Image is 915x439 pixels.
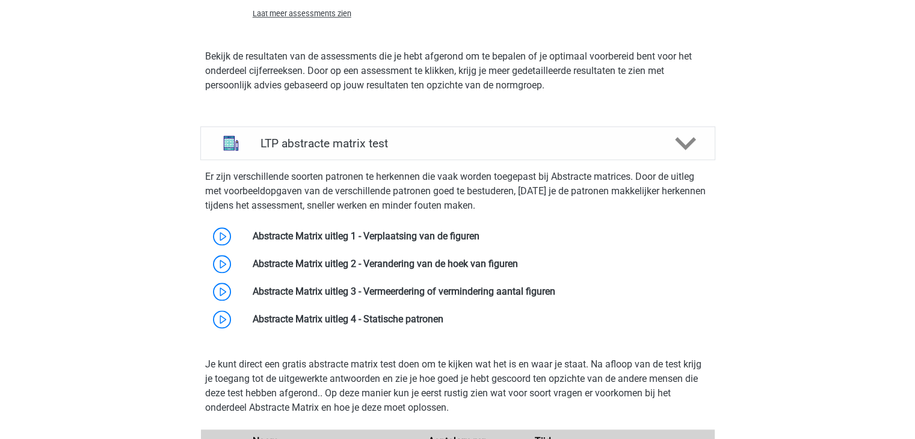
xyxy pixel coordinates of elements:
[215,127,247,159] img: abstracte matrices
[205,357,710,415] p: Je kunt direct een gratis abstracte matrix test doen om te kijken wat het is en waar je staat. Na...
[244,257,715,271] div: Abstracte Matrix uitleg 2 - Verandering van de hoek van figuren
[260,137,655,150] h4: LTP abstracte matrix test
[253,9,351,18] span: Laat meer assessments zien
[205,49,710,93] p: Bekijk de resultaten van de assessments die je hebt afgerond om te bepalen of je optimaal voorber...
[244,229,715,244] div: Abstracte Matrix uitleg 1 - Verplaatsing van de figuren
[196,126,720,160] a: abstracte matrices LTP abstracte matrix test
[244,284,715,299] div: Abstracte Matrix uitleg 3 - Vermeerdering of vermindering aantal figuren
[205,170,710,213] p: Er zijn verschillende soorten patronen te herkennen die vaak worden toegepast bij Abstracte matri...
[244,312,715,327] div: Abstracte Matrix uitleg 4 - Statische patronen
